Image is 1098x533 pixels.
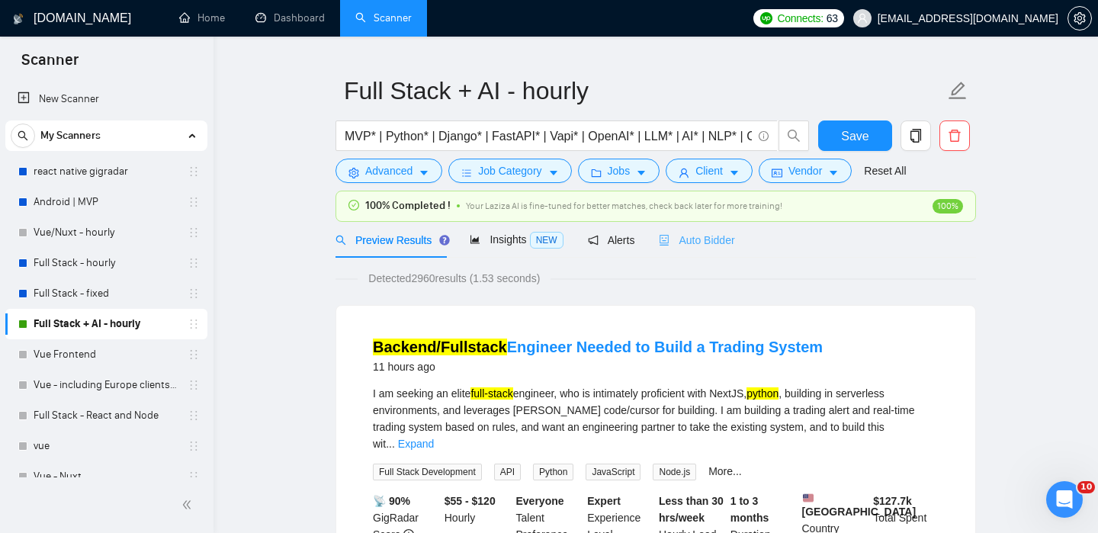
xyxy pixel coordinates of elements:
li: New Scanner [5,84,207,114]
span: ... [386,438,395,450]
span: holder [188,196,200,208]
a: homeHome [179,11,225,24]
span: holder [188,165,200,178]
b: Everyone [516,495,564,507]
button: search [11,124,35,148]
a: searchScanner [355,11,412,24]
button: copy [901,120,931,151]
span: setting [1068,12,1091,24]
button: settingAdvancedcaret-down [335,159,442,183]
span: caret-down [729,167,740,178]
span: 100% Completed ! [365,197,451,214]
span: Auto Bidder [659,234,734,246]
span: user [679,167,689,178]
a: vue [34,431,178,461]
span: search [11,130,34,141]
span: 10 [1077,481,1095,493]
span: copy [901,129,930,143]
a: Backend/FullstackEngineer Needed to Build a Trading System [373,339,823,355]
input: Scanner name... [344,72,945,110]
span: Job Category [478,162,541,179]
a: Vue/Nuxt - hourly [34,217,178,248]
span: Node.js [653,464,696,480]
span: user [857,13,868,24]
span: Insights [470,233,563,246]
span: folder [591,167,602,178]
span: 100% [933,199,963,214]
span: Connects: [777,10,823,27]
button: barsJob Categorycaret-down [448,159,571,183]
a: Android | MVP [34,187,178,217]
a: dashboardDashboard [255,11,325,24]
button: setting [1067,6,1092,31]
span: Client [695,162,723,179]
span: Jobs [608,162,631,179]
span: search [779,129,808,143]
span: Your Laziza AI is fine-tuned for better matches, check back later for more training! [466,201,782,211]
a: Vue - including Europe clients | only search title [34,370,178,400]
span: holder [188,257,200,269]
span: info-circle [759,131,769,141]
span: API [494,464,521,480]
span: holder [188,379,200,391]
button: delete [939,120,970,151]
span: robot [659,235,669,246]
span: holder [188,287,200,300]
button: idcardVendorcaret-down [759,159,852,183]
span: edit [948,81,968,101]
span: delete [940,129,969,143]
a: Vue Frontend [34,339,178,370]
span: JavaScript [586,464,640,480]
a: setting [1067,12,1092,24]
span: NEW [530,232,563,249]
a: New Scanner [18,84,195,114]
span: Full Stack Development [373,464,482,480]
a: react native gigradar [34,156,178,187]
b: $55 - $120 [445,495,496,507]
span: My Scanners [40,120,101,151]
a: Full Stack + AI - hourly [34,309,178,339]
span: Detected 2960 results (1.53 seconds) [358,270,551,287]
b: 1 to 3 months [730,495,769,524]
a: Vue - Nuxt [34,461,178,492]
span: Alerts [588,234,635,246]
div: Tooltip anchor [438,233,451,247]
b: Less than 30 hrs/week [659,495,724,524]
button: search [779,120,809,151]
span: check-circle [348,200,359,210]
span: holder [188,470,200,483]
span: Vendor [788,162,822,179]
span: caret-down [828,167,839,178]
span: search [335,235,346,246]
span: bars [461,167,472,178]
b: Expert [587,495,621,507]
a: More... [708,465,742,477]
span: caret-down [548,167,559,178]
iframe: Intercom live chat [1046,481,1083,518]
span: Advanced [365,162,413,179]
mark: python [746,387,779,400]
span: setting [348,167,359,178]
span: holder [188,318,200,330]
span: Preview Results [335,234,445,246]
span: idcard [772,167,782,178]
img: logo [13,7,24,31]
a: Reset All [864,162,906,179]
img: 🇺🇸 [803,493,814,503]
span: Scanner [9,49,91,81]
span: holder [188,226,200,239]
div: I am seeking an elite engineer, who is intimately proficient with NextJS, , building in serverles... [373,385,939,452]
span: area-chart [470,234,480,245]
button: Save [818,120,892,151]
span: notification [588,235,599,246]
a: Expand [398,438,434,450]
span: double-left [181,497,197,512]
span: Save [841,127,868,146]
span: 63 [827,10,838,27]
span: holder [188,348,200,361]
div: 11 hours ago [373,358,823,376]
span: Python [533,464,573,480]
b: [GEOGRAPHIC_DATA] [802,493,917,518]
input: Search Freelance Jobs... [345,127,752,146]
button: userClientcaret-down [666,159,753,183]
